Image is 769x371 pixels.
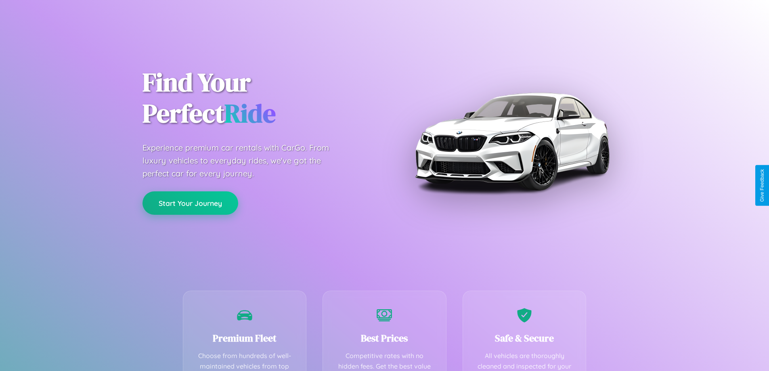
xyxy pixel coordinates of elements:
h3: Safe & Secure [475,331,574,345]
span: Ride [224,96,276,131]
p: Experience premium car rentals with CarGo. From luxury vehicles to everyday rides, we've got the ... [142,141,344,180]
h1: Find Your Perfect [142,67,373,129]
button: Start Your Journey [142,191,238,215]
div: Give Feedback [759,169,765,202]
img: Premium BMW car rental vehicle [411,40,613,242]
h3: Best Prices [335,331,434,345]
h3: Premium Fleet [195,331,294,345]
